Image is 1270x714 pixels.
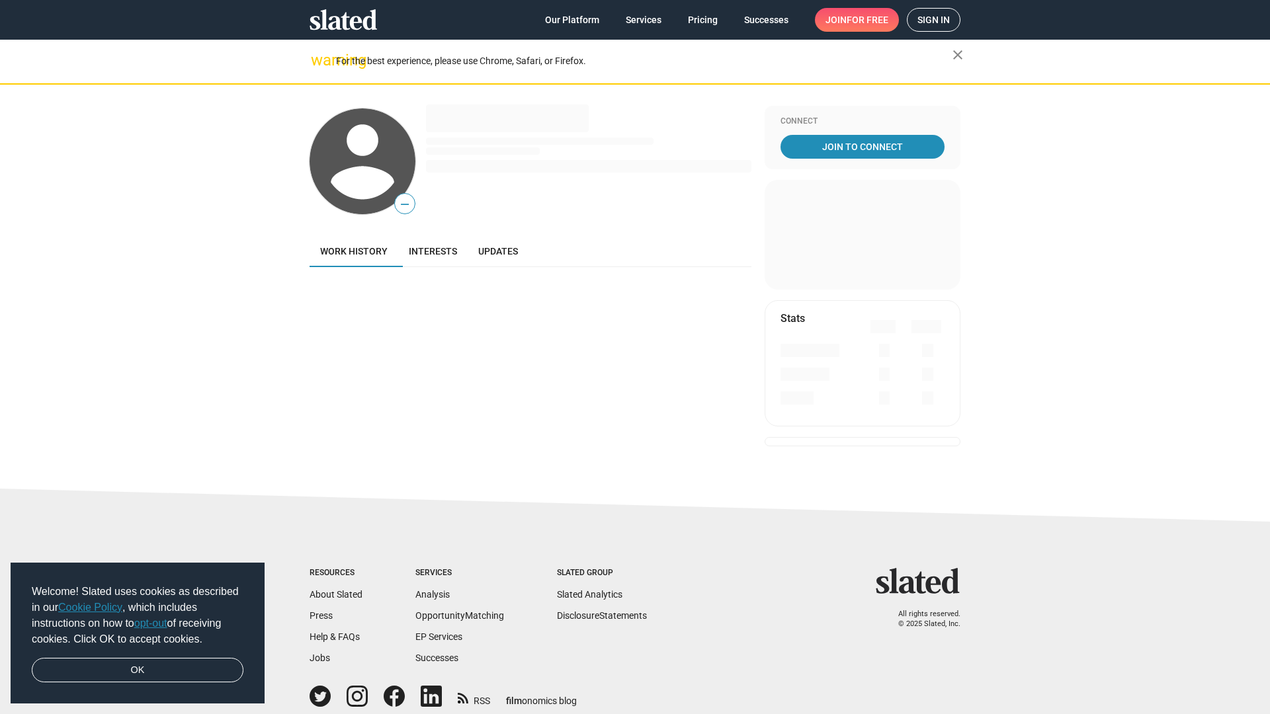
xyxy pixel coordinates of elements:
[310,610,333,621] a: Press
[815,8,899,32] a: Joinfor free
[884,610,960,629] p: All rights reserved. © 2025 Slated, Inc.
[336,52,952,70] div: For the best experience, please use Chrome, Safari, or Firefox.
[415,631,462,642] a: EP Services
[478,246,518,257] span: Updates
[58,602,122,613] a: Cookie Policy
[415,610,504,621] a: OpportunityMatching
[781,311,805,325] mat-card-title: Stats
[950,47,966,63] mat-icon: close
[506,684,577,707] a: filmonomics blog
[310,589,362,600] a: About Slated
[310,631,360,642] a: Help & FAQs
[534,8,610,32] a: Our Platform
[458,687,490,707] a: RSS
[677,8,728,32] a: Pricing
[557,610,647,621] a: DisclosureStatements
[917,9,950,31] span: Sign in
[688,8,718,32] span: Pricing
[395,196,415,213] span: —
[415,568,504,578] div: Services
[557,589,622,600] a: Slated Analytics
[409,246,457,257] span: Interests
[134,617,167,629] a: opt-out
[626,8,661,32] span: Services
[545,8,599,32] span: Our Platform
[415,589,450,600] a: Analysis
[310,568,362,578] div: Resources
[734,8,799,32] a: Successes
[781,116,945,127] div: Connect
[32,658,243,683] a: dismiss cookie message
[557,568,647,578] div: Slated Group
[32,584,243,647] span: Welcome! Slated uses cookies as described in our , which includes instructions on how to of recei...
[615,8,672,32] a: Services
[781,135,945,159] a: Join To Connect
[320,246,388,257] span: Work history
[847,8,888,32] span: for free
[506,695,522,706] span: film
[415,653,458,663] a: Successes
[468,235,529,267] a: Updates
[744,8,788,32] span: Successes
[783,135,942,159] span: Join To Connect
[311,52,327,68] mat-icon: warning
[11,563,265,704] div: cookieconsent
[825,8,888,32] span: Join
[907,8,960,32] a: Sign in
[310,653,330,663] a: Jobs
[310,235,398,267] a: Work history
[398,235,468,267] a: Interests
